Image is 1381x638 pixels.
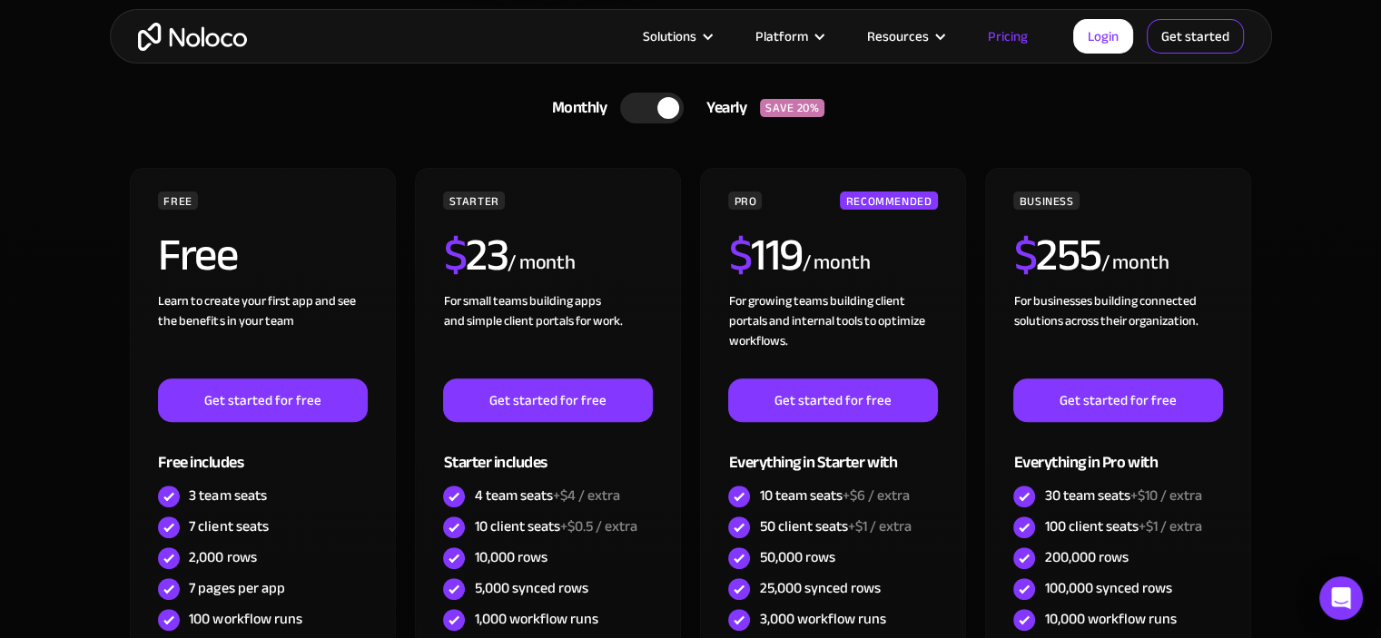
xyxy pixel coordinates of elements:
h2: 255 [1013,232,1100,278]
div: Platform [733,25,844,48]
div: Everything in Starter with [728,422,937,481]
div: FREE [158,191,198,210]
div: For businesses building connected solutions across their organization. ‍ [1013,291,1222,378]
span: $ [728,212,751,298]
a: home [138,23,247,51]
div: 3 team seats [189,486,266,505]
div: Open Intercom Messenger [1319,576,1363,620]
div: 7 pages per app [189,578,284,598]
div: 25,000 synced rows [759,578,880,598]
div: 100 workflow runs [189,609,301,629]
div: Everything in Pro with [1013,422,1222,481]
div: 2,000 rows [189,547,256,567]
a: Get started for free [443,378,652,422]
div: 10,000 workflow runs [1044,609,1176,629]
a: Pricing [965,25,1051,48]
div: 10,000 rows [474,547,547,567]
div: Solutions [620,25,733,48]
a: Get started for free [158,378,367,422]
span: $ [443,212,466,298]
div: 7 client seats [189,516,268,536]
div: / month [508,249,576,278]
div: Monthly [529,94,621,122]
a: Login [1073,19,1133,54]
div: For small teams building apps and simple client portals for work. ‍ [443,291,652,378]
div: 50 client seats [759,516,911,536]
div: 50,000 rows [759,547,834,567]
span: +$10 / extra [1129,482,1201,509]
div: 5,000 synced rows [474,578,587,598]
h2: 23 [443,232,508,278]
div: Resources [844,25,965,48]
span: +$1 / extra [1138,513,1201,540]
div: RECOMMENDED [840,191,937,210]
div: 3,000 workflow runs [759,609,885,629]
div: 100 client seats [1044,516,1201,536]
a: Get started [1147,19,1244,54]
div: BUSINESS [1013,191,1079,210]
div: Solutions [643,25,696,48]
div: PRO [728,191,762,210]
div: 10 team seats [759,486,909,505]
div: 30 team seats [1044,486,1201,505]
div: Free includes [158,422,367,481]
div: Resources [867,25,929,48]
div: 100,000 synced rows [1044,578,1171,598]
div: / month [1100,249,1169,278]
div: 200,000 rows [1044,547,1128,567]
a: Get started for free [1013,378,1222,422]
div: 4 team seats [474,486,619,505]
div: For growing teams building client portals and internal tools to optimize workflows. [728,291,937,378]
span: +$6 / extra [842,482,909,509]
a: Get started for free [728,378,937,422]
div: 10 client seats [474,516,636,536]
h2: Free [158,232,237,278]
div: Platform [755,25,808,48]
div: Learn to create your first app and see the benefits in your team ‍ [158,291,367,378]
div: Yearly [684,94,760,122]
div: 1,000 workflow runs [474,609,597,629]
span: +$0.5 / extra [559,513,636,540]
span: $ [1013,212,1036,298]
h2: 119 [728,232,802,278]
div: Starter includes [443,422,652,481]
span: +$1 / extra [847,513,911,540]
div: / month [802,249,870,278]
div: SAVE 20% [760,99,824,117]
span: +$4 / extra [552,482,619,509]
div: STARTER [443,191,504,210]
